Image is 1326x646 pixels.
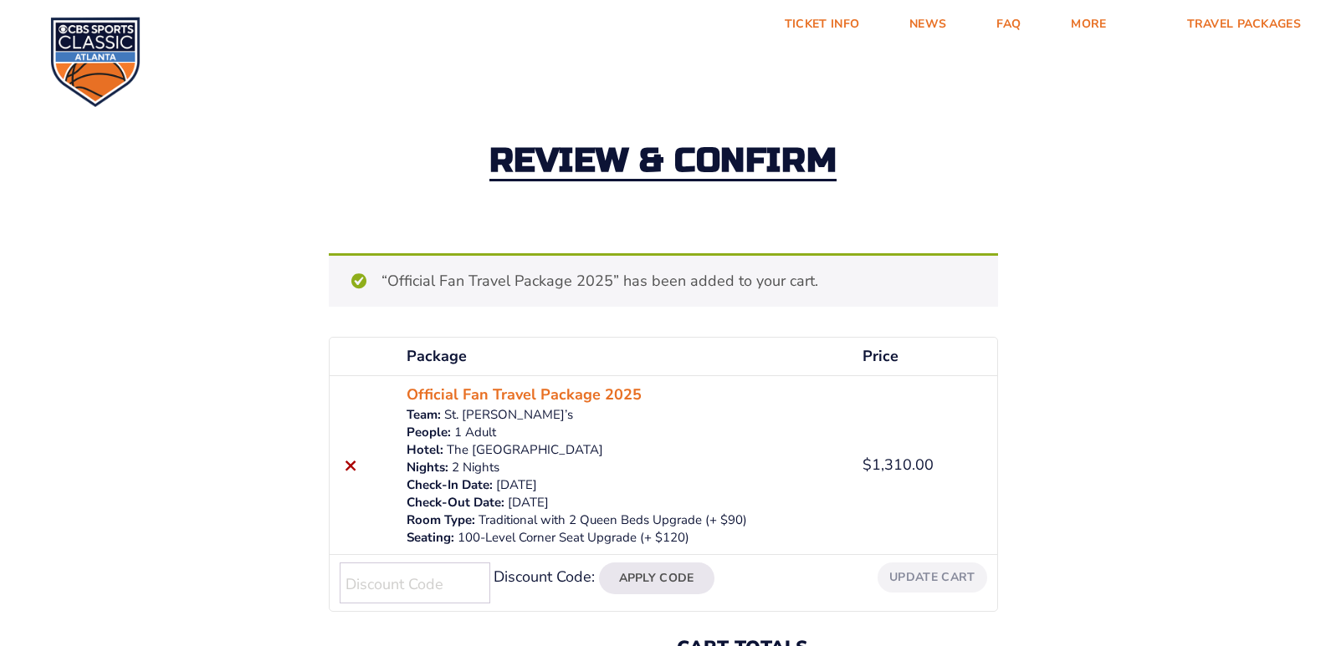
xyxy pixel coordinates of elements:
input: Discount Code [340,562,490,603]
dt: Seating: [407,529,454,547]
label: Discount Code: [494,567,595,587]
p: The [GEOGRAPHIC_DATA] [407,441,842,459]
dt: Check-In Date: [407,476,493,494]
h2: Review & Confirm [489,144,837,181]
dt: People: [407,424,451,441]
th: Package [397,338,852,375]
a: Remove this item [340,454,362,476]
dt: Check-Out Date: [407,494,504,511]
p: Traditional with 2 Queen Beds Upgrade (+ $90) [407,511,842,529]
dt: Team: [407,406,441,424]
a: Official Fan Travel Package 2025 [407,384,642,406]
button: Update cart [878,562,986,592]
dt: Room Type: [407,511,475,529]
img: CBS Sports Classic [50,17,141,107]
div: “Official Fan Travel Package 2025” has been added to your cart. [329,253,998,307]
dt: Hotel: [407,441,443,459]
p: [DATE] [407,494,842,511]
p: 2 Nights [407,459,842,476]
span: $ [863,455,872,475]
bdi: 1,310.00 [863,455,934,475]
p: St. [PERSON_NAME]’s [407,406,842,424]
button: Apply Code [599,562,714,594]
th: Price [852,338,996,375]
p: [DATE] [407,476,842,494]
p: 100-Level Corner Seat Upgrade (+ $120) [407,529,842,547]
p: 1 Adult [407,424,842,441]
dt: Nights: [407,459,448,476]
